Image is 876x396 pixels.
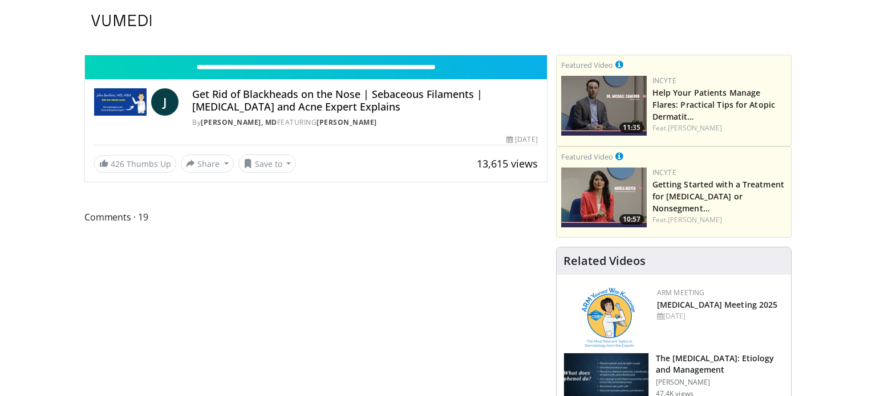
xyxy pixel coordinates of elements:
[657,299,778,310] a: [MEDICAL_DATA] Meeting 2025
[657,288,705,297] a: ARM Meeting
[192,88,537,113] h4: Get Rid of Blackheads on the Nose | Sebaceous Filaments | [MEDICAL_DATA] and Acne Expert Explains
[652,215,786,225] div: Feat.
[652,76,676,85] a: Incyte
[652,179,784,214] a: Getting Started with a Treatment for [MEDICAL_DATA] or Nonsegment…
[563,254,646,268] h4: Related Videos
[84,210,547,224] span: Comments 19
[151,88,179,116] a: J
[201,117,277,127] a: [PERSON_NAME], MD
[657,311,782,321] div: [DATE]
[506,134,537,145] div: [DATE]
[619,123,644,133] span: 11:35
[561,60,613,70] small: Featured Video
[94,88,147,116] img: John Barbieri, MD
[668,123,722,133] a: [PERSON_NAME]
[181,154,234,173] button: Share
[619,214,644,224] span: 10:57
[317,117,377,127] a: [PERSON_NAME]
[668,215,722,224] a: [PERSON_NAME]
[652,178,786,214] h3: Getting Started with a Treatment for Atopic Dermatitis or Nonsegmental Vitiligo
[615,58,623,71] a: This is paid for by Incyte
[561,76,647,136] a: 11:35
[652,168,676,177] a: Incyte
[652,87,775,122] a: Help Your Patients Manage Flares: Practical Tips for Atopic Dermatit…
[582,288,635,348] img: 89a28c6a-718a-466f-b4d1-7c1f06d8483b.png.150x105_q85_autocrop_double_scale_upscale_version-0.2.png
[561,76,647,136] img: 601112bd-de26-4187-b266-f7c9c3587f14.png.150x105_q85_crop-smart_upscale.jpg
[111,158,124,169] span: 426
[238,154,297,173] button: Save to
[615,150,623,162] a: This is paid for by Incyte
[561,168,647,227] a: 10:57
[192,117,537,128] div: By FEATURING
[656,378,784,387] p: [PERSON_NAME]
[91,15,152,26] img: VuMedi Logo
[652,86,786,122] h3: Help Your Patients Manage Flares: Practical Tips for Atopic Dermatitis
[656,353,784,375] h3: The [MEDICAL_DATA]: Etiology and Management
[652,123,786,133] div: Feat.
[477,157,538,170] span: 13,615 views
[561,152,613,162] small: Featured Video
[561,168,647,227] img: e02a99de-beb8-4d69-a8cb-018b1ffb8f0c.png.150x105_q85_crop-smart_upscale.jpg
[94,155,176,173] a: 426 Thumbs Up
